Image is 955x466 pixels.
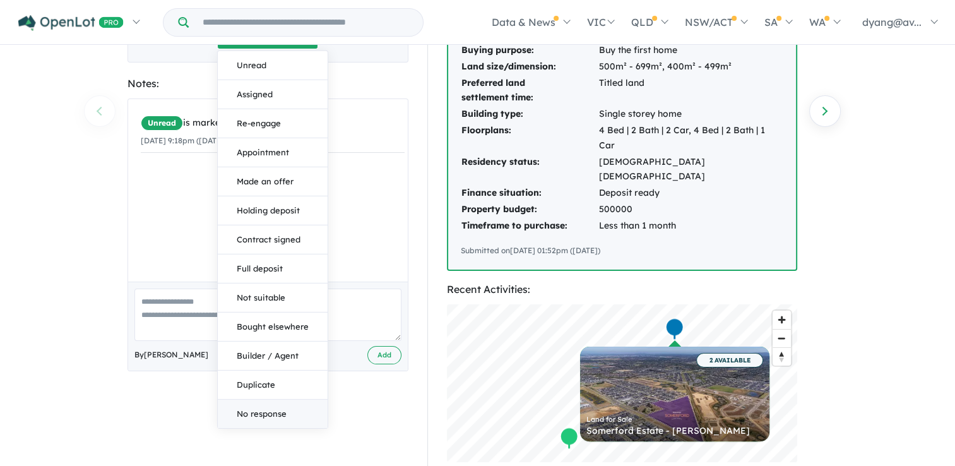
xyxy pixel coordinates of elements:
td: Less than 1 month [598,218,783,234]
span: Zoom out [773,330,791,347]
td: Floorplans: [461,122,598,154]
td: 500000 [598,201,783,218]
button: No response [218,400,328,428]
td: Preferred land settlement time: [461,75,598,107]
td: 4 Bed | 2 Bath | 2 Car, 4 Bed | 2 Bath | 1 Car [598,122,783,154]
div: Recent Activities: [447,281,797,298]
canvas: Map [447,304,797,462]
input: Try estate name, suburb, builder or developer [191,9,420,36]
button: Not suitable [218,284,328,313]
button: Duplicate [218,371,328,400]
div: Unread [217,51,328,429]
button: Appointment [218,138,328,167]
div: Somerford Estate - [PERSON_NAME] [586,426,763,435]
a: 2 AVAILABLE Land for Sale Somerford Estate - [PERSON_NAME] [580,347,769,441]
td: Property budget: [461,201,598,218]
td: Land size/dimension: [461,59,598,75]
td: [DEMOGRAPHIC_DATA] [DEMOGRAPHIC_DATA] [598,154,783,186]
span: dyang@av... [862,16,922,28]
span: By [PERSON_NAME] [134,349,208,361]
td: Building type: [461,106,598,122]
div: Land for Sale [586,416,763,423]
button: Made an offer [218,167,328,196]
td: Buy the first home [598,42,783,59]
div: Submitted on [DATE] 01:52pm ([DATE]) [461,244,783,257]
td: Finance situation: [461,185,598,201]
div: Map marker [665,317,684,340]
button: Re-engage [218,109,328,138]
td: Deposit ready [598,185,783,201]
td: Single storey home [598,106,783,122]
button: Unread [218,51,328,80]
span: 2 AVAILABLE [696,353,763,367]
button: Bought elsewhere [218,313,328,342]
button: Zoom out [773,329,791,347]
small: [DATE] 9:18pm ([DATE]) [141,136,227,145]
img: Openlot PRO Logo White [18,15,124,31]
div: is marked. [141,116,405,131]
td: 500m² - 699m², 400m² - 499m² [598,59,783,75]
button: Zoom in [773,311,791,329]
button: Assigned [218,80,328,109]
button: Full deposit [218,254,328,284]
button: Holding deposit [218,196,328,225]
td: Titled land [598,75,783,107]
div: Notes: [128,75,408,92]
td: Buying purpose: [461,42,598,59]
td: Timeframe to purchase: [461,218,598,234]
button: Builder / Agent [218,342,328,371]
button: Reset bearing to north [773,347,791,366]
span: Reset bearing to north [773,348,791,366]
button: Add [367,346,401,364]
span: Unread [141,116,183,131]
td: Residency status: [461,154,598,186]
button: Contract signed [218,225,328,254]
div: Map marker [559,426,578,450]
